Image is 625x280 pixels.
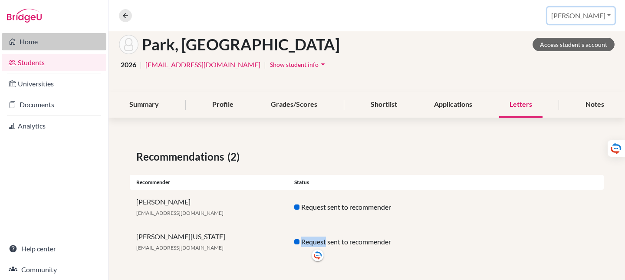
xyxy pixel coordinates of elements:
[119,92,169,118] div: Summary
[142,35,340,54] h1: Park, [GEOGRAPHIC_DATA]
[288,202,446,212] div: Request sent to recommender
[7,9,42,23] img: Bridge-U
[140,59,142,70] span: |
[136,149,227,165] span: Recommendations
[547,7,615,24] button: [PERSON_NAME]
[2,54,106,71] a: Students
[2,261,106,278] a: Community
[360,92,408,118] div: Shortlist
[202,92,244,118] div: Profile
[499,92,543,118] div: Letters
[424,92,483,118] div: Applications
[119,35,138,54] img: Jiwon Park's avatar
[288,178,446,186] div: Status
[533,38,615,51] a: Access student's account
[260,92,328,118] div: Grades/Scores
[264,59,266,70] span: |
[319,60,327,69] i: arrow_drop_down
[130,197,288,217] div: [PERSON_NAME]
[130,231,288,252] div: [PERSON_NAME][US_STATE]
[2,117,106,135] a: Analytics
[575,92,615,118] div: Notes
[270,61,319,68] span: Show student info
[227,149,243,165] span: (2)
[2,33,106,50] a: Home
[136,244,224,251] span: [EMAIL_ADDRESS][DOMAIN_NAME]
[121,59,136,70] span: 2026
[2,75,106,92] a: Universities
[2,240,106,257] a: Help center
[136,210,224,216] span: [EMAIL_ADDRESS][DOMAIN_NAME]
[2,96,106,113] a: Documents
[130,178,288,186] div: Recommender
[145,59,260,70] a: [EMAIL_ADDRESS][DOMAIN_NAME]
[270,58,328,71] button: Show student infoarrow_drop_down
[288,237,446,247] div: Request sent to recommender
